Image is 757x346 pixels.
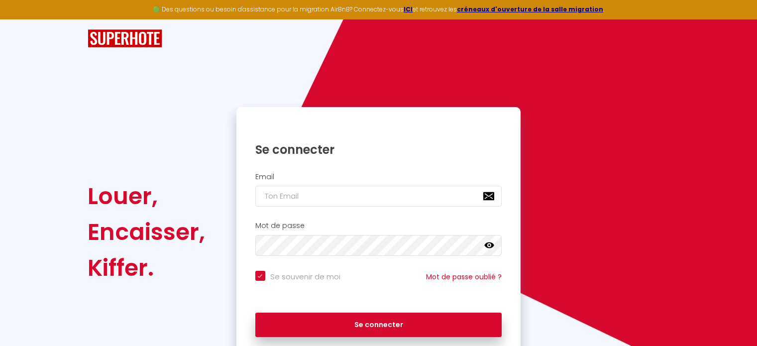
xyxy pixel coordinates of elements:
[426,272,502,282] a: Mot de passe oublié ?
[88,178,205,214] div: Louer,
[255,313,502,338] button: Se connecter
[88,29,162,48] img: SuperHote logo
[457,5,603,13] a: créneaux d'ouverture de la salle migration
[255,173,502,181] h2: Email
[255,186,502,207] input: Ton Email
[404,5,413,13] a: ICI
[255,222,502,230] h2: Mot de passe
[255,142,502,157] h1: Se connecter
[88,214,205,250] div: Encaisser,
[88,250,205,286] div: Kiffer.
